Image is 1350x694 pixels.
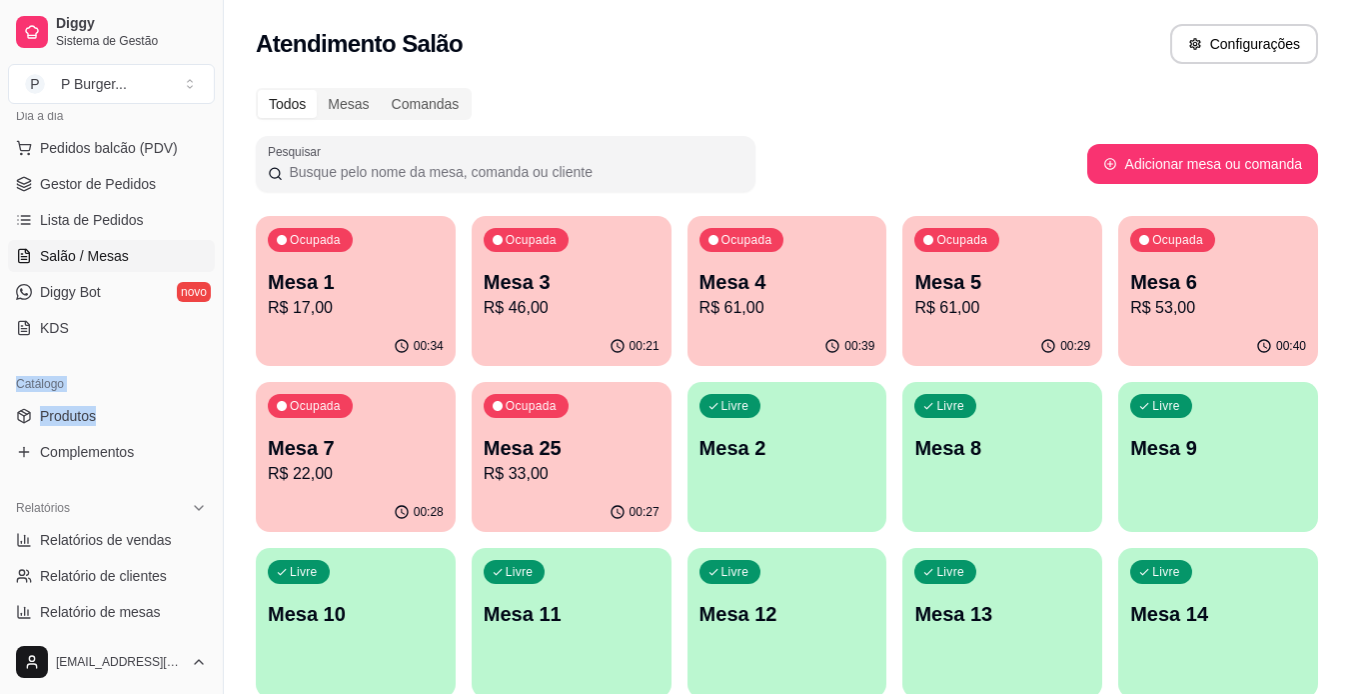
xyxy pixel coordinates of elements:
[317,90,380,118] div: Mesas
[40,246,129,266] span: Salão / Mesas
[8,100,215,132] div: Dia a dia
[8,312,215,344] a: KDS
[8,8,215,56] a: DiggySistema de Gestão
[8,596,215,628] a: Relatório de mesas
[721,398,749,414] p: Livre
[484,434,660,462] p: Mesa 25
[16,500,70,516] span: Relatórios
[290,564,318,580] p: Livre
[902,216,1102,366] button: OcupadaMesa 5R$ 61,0000:29
[268,268,444,296] p: Mesa 1
[506,564,534,580] p: Livre
[8,400,215,432] a: Produtos
[484,462,660,486] p: R$ 33,00
[936,398,964,414] p: Livre
[484,600,660,628] p: Mesa 11
[699,296,875,320] p: R$ 61,00
[1170,24,1318,64] button: Configurações
[268,462,444,486] p: R$ 22,00
[1130,434,1306,462] p: Mesa 9
[290,232,341,248] p: Ocupada
[630,338,660,354] p: 00:21
[8,560,215,592] a: Relatório de clientes
[40,530,172,550] span: Relatórios de vendas
[914,268,1090,296] p: Mesa 5
[25,74,45,94] span: P
[1276,338,1306,354] p: 00:40
[1087,144,1318,184] button: Adicionar mesa ou comanda
[914,600,1090,628] p: Mesa 13
[8,368,215,400] div: Catálogo
[268,434,444,462] p: Mesa 7
[8,276,215,308] a: Diggy Botnovo
[56,654,183,670] span: [EMAIL_ADDRESS][DOMAIN_NAME]
[40,566,167,586] span: Relatório de clientes
[8,64,215,104] button: Select a team
[506,398,557,414] p: Ocupada
[40,318,69,338] span: KDS
[56,33,207,49] span: Sistema de Gestão
[721,564,749,580] p: Livre
[630,504,660,520] p: 00:27
[1118,382,1318,532] button: LivreMesa 9
[1152,232,1203,248] p: Ocupada
[40,210,144,230] span: Lista de Pedidos
[8,132,215,164] button: Pedidos balcão (PDV)
[484,268,660,296] p: Mesa 3
[8,436,215,468] a: Complementos
[8,204,215,236] a: Lista de Pedidos
[8,524,215,556] a: Relatórios de vendas
[936,232,987,248] p: Ocupada
[268,296,444,320] p: R$ 17,00
[484,296,660,320] p: R$ 46,00
[290,398,341,414] p: Ocupada
[699,434,875,462] p: Mesa 2
[40,138,178,158] span: Pedidos balcão (PDV)
[40,602,161,622] span: Relatório de mesas
[1130,268,1306,296] p: Mesa 6
[268,143,328,160] label: Pesquisar
[936,564,964,580] p: Livre
[1060,338,1090,354] p: 00:29
[1152,398,1180,414] p: Livre
[687,216,887,366] button: OcupadaMesa 4R$ 61,0000:39
[256,382,456,532] button: OcupadaMesa 7R$ 22,0000:28
[1118,216,1318,366] button: OcupadaMesa 6R$ 53,0000:40
[414,338,444,354] p: 00:34
[699,268,875,296] p: Mesa 4
[1130,600,1306,628] p: Mesa 14
[1152,564,1180,580] p: Livre
[268,600,444,628] p: Mesa 10
[699,600,875,628] p: Mesa 12
[256,216,456,366] button: OcupadaMesa 1R$ 17,0000:34
[40,406,96,426] span: Produtos
[721,232,772,248] p: Ocupada
[40,442,134,462] span: Complementos
[8,638,215,686] button: [EMAIL_ADDRESS][DOMAIN_NAME]
[472,216,672,366] button: OcupadaMesa 3R$ 46,0000:21
[56,15,207,33] span: Diggy
[40,174,156,194] span: Gestor de Pedidos
[902,382,1102,532] button: LivreMesa 8
[1130,296,1306,320] p: R$ 53,00
[687,382,887,532] button: LivreMesa 2
[914,434,1090,462] p: Mesa 8
[40,282,101,302] span: Diggy Bot
[844,338,874,354] p: 00:39
[283,162,743,182] input: Pesquisar
[414,504,444,520] p: 00:28
[8,168,215,200] a: Gestor de Pedidos
[472,382,672,532] button: OcupadaMesa 25R$ 33,0000:27
[8,240,215,272] a: Salão / Mesas
[258,90,317,118] div: Todos
[381,90,471,118] div: Comandas
[256,28,463,60] h2: Atendimento Salão
[506,232,557,248] p: Ocupada
[61,74,127,94] div: P Burger ...
[914,296,1090,320] p: R$ 61,00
